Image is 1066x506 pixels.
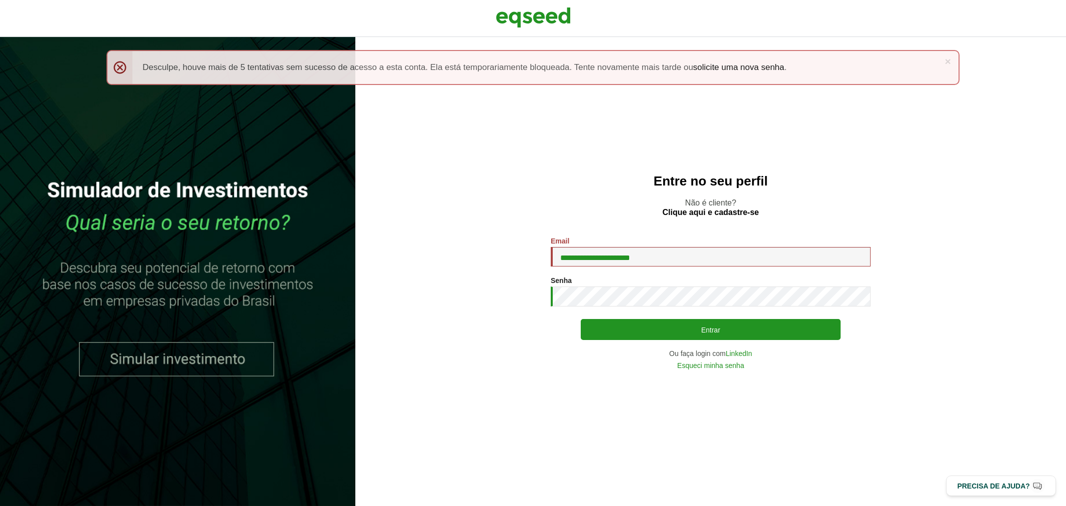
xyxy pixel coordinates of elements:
a: solicite uma nova senha [693,63,784,71]
a: × [945,56,951,66]
h2: Entre no seu perfil [375,174,1046,188]
div: Desculpe, houve mais de 5 tentativas sem sucesso de acesso a esta conta. Ela está temporariamente... [106,50,959,85]
a: LinkedIn [726,350,752,357]
button: Entrar [581,319,841,340]
p: Não é cliente? [375,198,1046,217]
label: Senha [551,277,572,284]
a: Clique aqui e cadastre-se [663,208,759,216]
img: EqSeed Logo [496,5,571,30]
label: Email [551,237,569,244]
a: Esqueci minha senha [677,362,744,369]
div: Ou faça login com [551,350,871,357]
